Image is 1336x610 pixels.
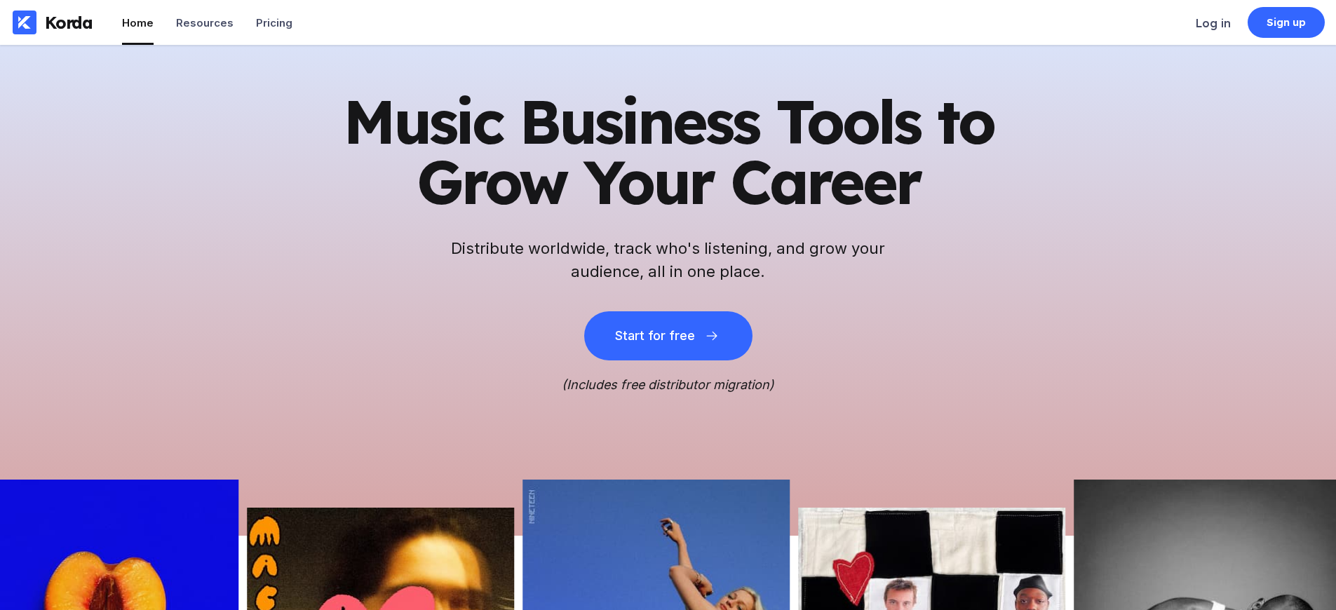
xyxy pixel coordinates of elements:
button: Start for free [584,311,753,360]
div: Log in [1196,16,1231,30]
div: Sign up [1267,15,1307,29]
h2: Distribute worldwide, track who's listening, and grow your audience, all in one place. [444,237,893,283]
a: Sign up [1248,7,1325,38]
i: (Includes free distributor migration) [562,377,774,392]
div: Home [122,16,154,29]
h1: Music Business Tools to Grow Your Career [325,91,1012,212]
div: Pricing [256,16,292,29]
div: Resources [176,16,234,29]
div: Korda [45,12,93,33]
div: Start for free [615,329,695,343]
